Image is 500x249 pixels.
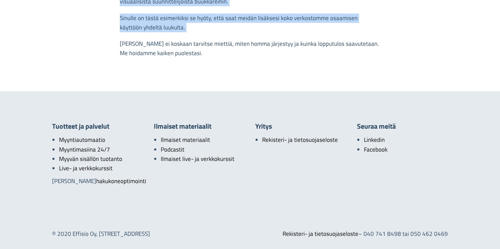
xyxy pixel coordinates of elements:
p: Sin​ulle on tästä esimerkiksi se hyöty, että saat meidän lisäksesi koko verkostomme osaamisen käy... [120,14,380,36]
h3: Yritys [255,122,347,130]
a: Podcastit [161,145,184,154]
h3: Seuraa meitä [357,122,448,130]
a: Rekisteri- ja tietosuojaseloste [262,135,338,144]
div: – 040 741 8498 tai 050 462 0469 [250,229,453,239]
a: Live- ja verkkokurssit [59,164,112,173]
h3: Ilmaiset materiaalit [154,122,245,130]
a: Myyvän sisällön tuotanto [59,154,122,163]
a: Myyntimasiina 24/7 [59,145,110,154]
a: hakukoneoptimointi [96,177,146,186]
a: Facebook [364,145,387,154]
h3: Tuotteet ja palvelut [52,122,143,130]
a: Ilmaiset materiaalit [161,135,210,144]
a: Linkedin [364,135,385,144]
a: Myyntiautomaatio [59,135,105,144]
p: [PERSON_NAME] ei koskaan tarvitse miettiä​, miten homma järjest​yy ja kuinka lopputulos saavuteta... [120,39,380,61]
a: Ilmaiset live- ja verkkokurssit [161,154,234,163]
a: Rekisteri- ja tietosuojaseloste [283,229,358,238]
p: [PERSON_NAME] [52,177,143,189]
div: © 2020 Effisio Oy , [STREET_ADDRESS] [47,229,250,239]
